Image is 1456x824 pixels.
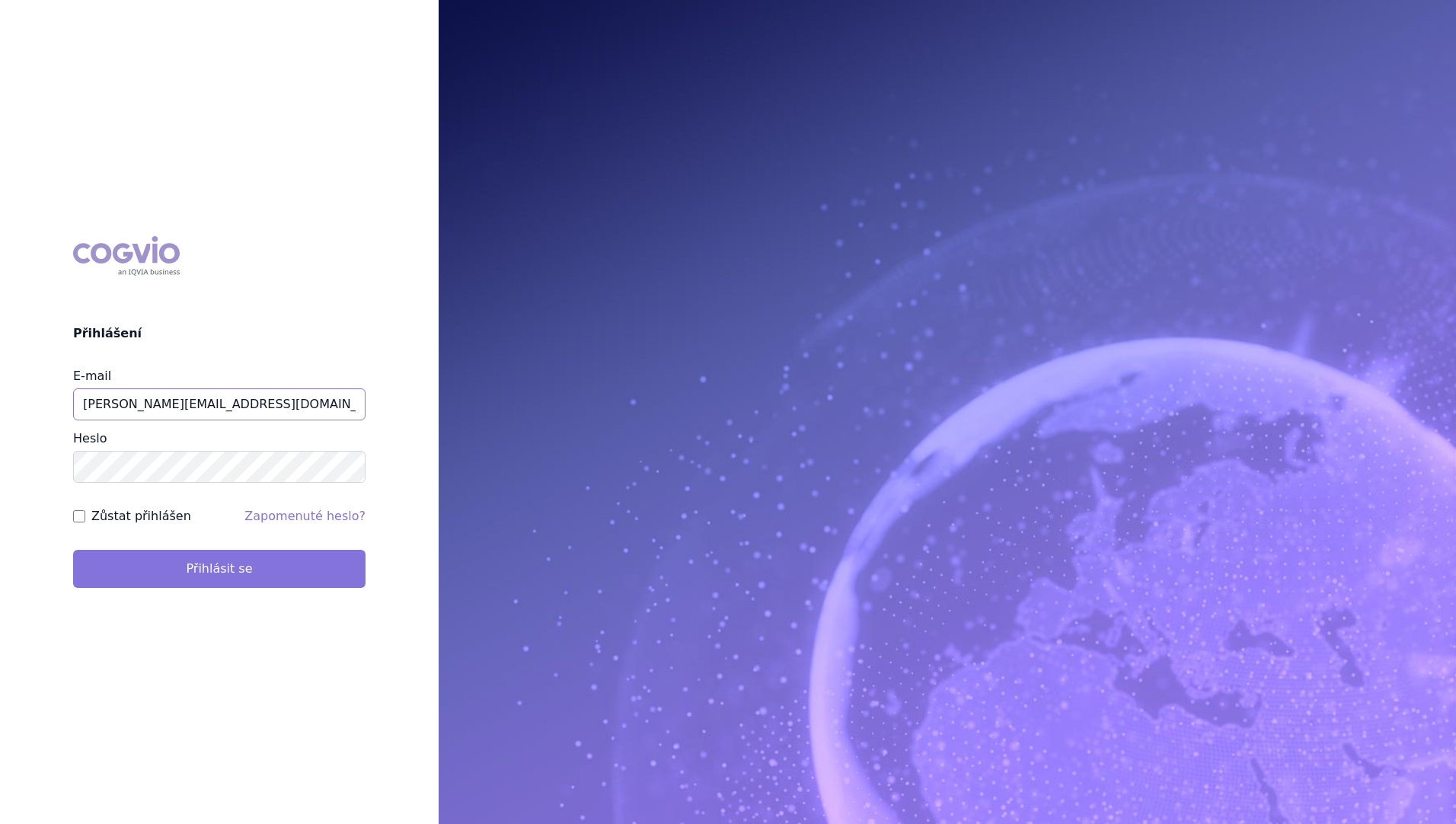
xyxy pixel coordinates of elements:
a: Zapomenuté heslo? [244,509,366,523]
label: Heslo [73,431,107,446]
button: Přihlásit se [73,550,366,588]
div: COGVIO [73,236,180,276]
label: Zůstat přihlášen [91,507,191,525]
label: E-mail [73,369,111,383]
h2: Přihlášení [73,324,366,343]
